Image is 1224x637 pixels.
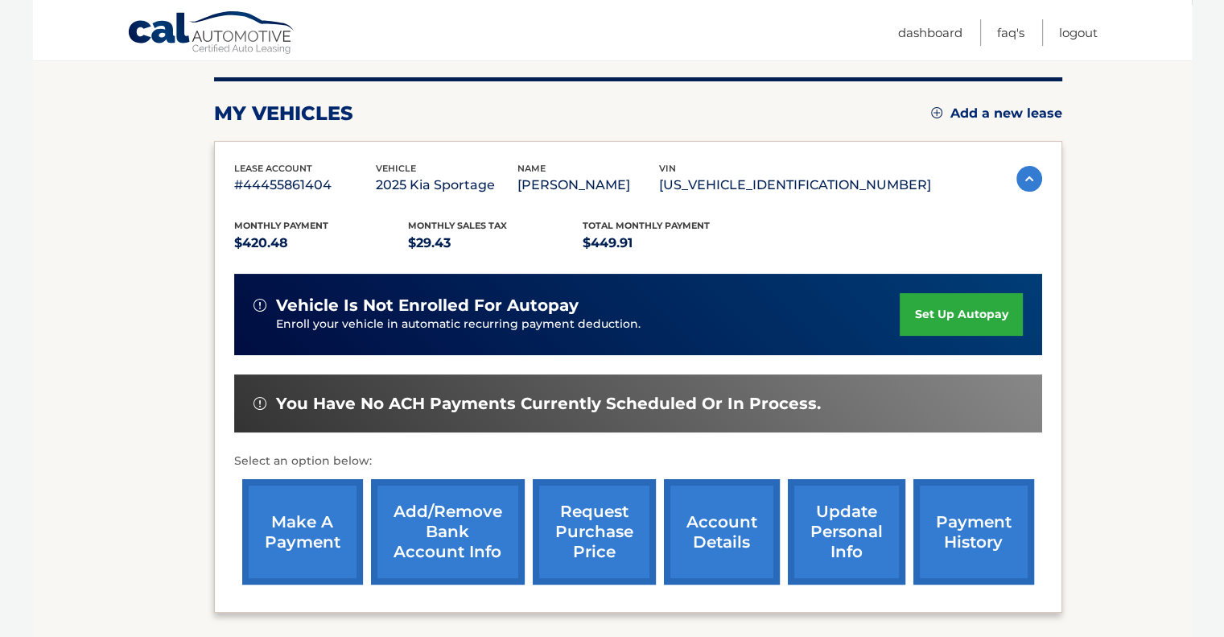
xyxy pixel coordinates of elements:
p: [US_VEHICLE_IDENTIFICATION_NUMBER] [659,174,931,196]
span: Monthly sales Tax [408,220,507,231]
img: accordion-active.svg [1016,166,1042,192]
p: Enroll your vehicle in automatic recurring payment deduction. [276,316,900,333]
p: $449.91 [583,232,757,254]
img: add.svg [931,107,942,118]
a: make a payment [242,479,363,585]
a: Dashboard [898,19,962,46]
span: vin [659,163,676,174]
span: Monthly Payment [234,220,328,231]
span: name [517,163,546,174]
img: alert-white.svg [253,397,266,410]
span: vehicle is not enrolled for autopay [276,296,579,316]
a: Add/Remove bank account info [371,479,525,585]
a: request purchase price [533,479,656,585]
p: 2025 Kia Sportage [376,174,517,196]
a: Logout [1059,19,1098,46]
a: update personal info [788,479,905,585]
span: lease account [234,163,312,174]
a: Cal Automotive [127,10,296,57]
a: Add a new lease [931,105,1062,122]
p: #44455861404 [234,174,376,196]
h2: my vehicles [214,101,353,126]
img: alert-white.svg [253,299,266,312]
a: set up autopay [900,293,1022,336]
span: Total Monthly Payment [583,220,710,231]
a: payment history [913,479,1034,585]
a: account details [664,479,780,585]
span: vehicle [376,163,416,174]
p: [PERSON_NAME] [517,174,659,196]
p: $29.43 [408,232,583,254]
span: You have no ACH payments currently scheduled or in process. [276,394,821,414]
a: FAQ's [997,19,1024,46]
p: Select an option below: [234,452,1042,471]
p: $420.48 [234,232,409,254]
